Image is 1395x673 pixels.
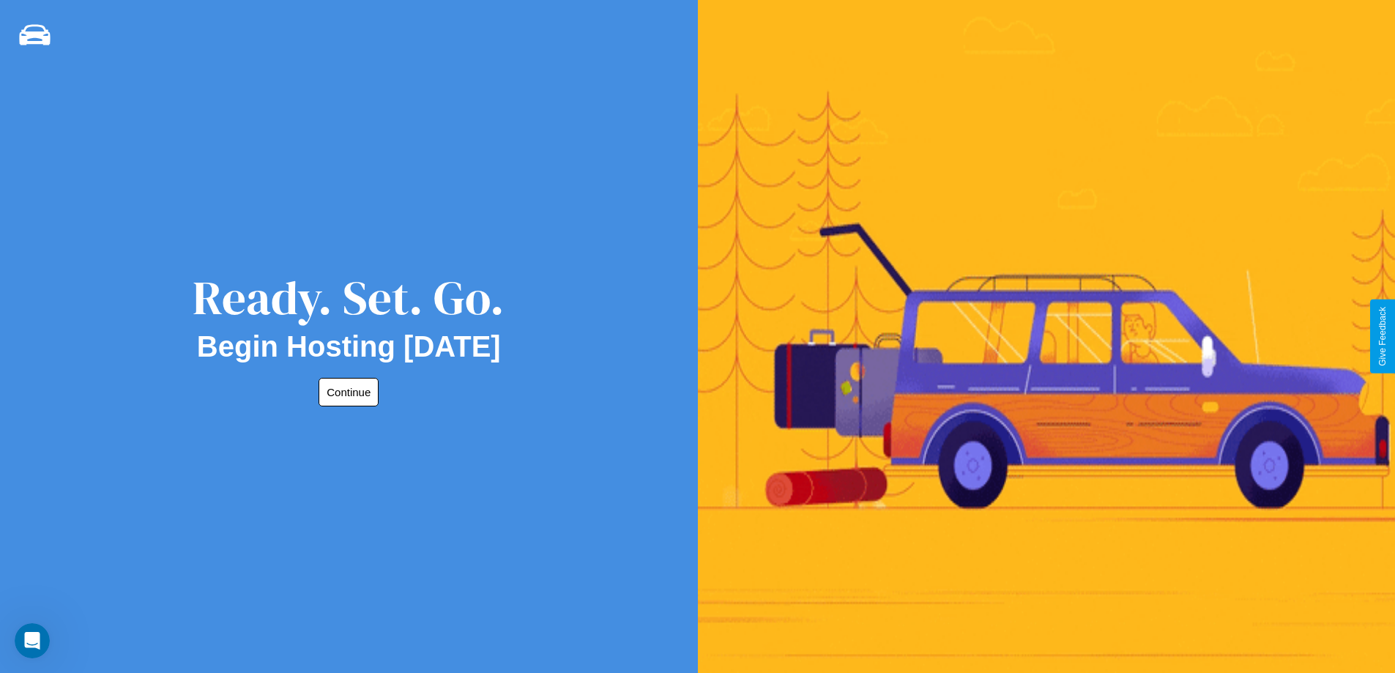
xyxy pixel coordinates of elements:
h2: Begin Hosting [DATE] [197,330,501,363]
div: Ready. Set. Go. [193,265,505,330]
button: Continue [319,378,379,406]
iframe: Intercom live chat [15,623,50,658]
div: Give Feedback [1377,307,1388,366]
